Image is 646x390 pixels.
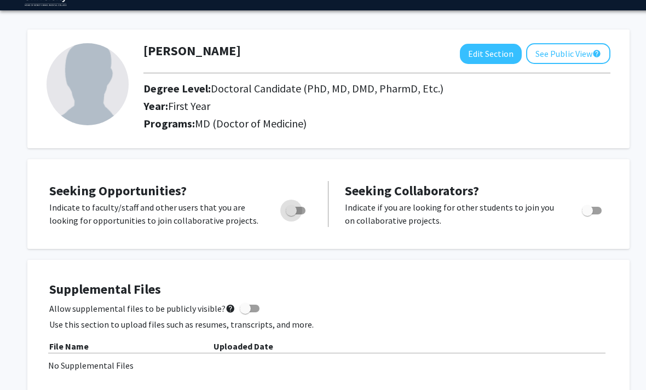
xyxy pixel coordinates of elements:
p: Indicate if you are looking for other students to join you on collaborative projects. [345,201,561,227]
img: Profile Picture [47,43,129,125]
h2: Degree Level: [143,82,527,95]
div: No Supplemental Files [48,359,609,372]
span: Allow supplemental files to be publicly visible? [49,302,235,315]
span: Seeking Collaborators? [345,182,479,199]
div: Toggle [578,201,608,217]
span: First Year [168,99,210,113]
b: Uploaded Date [214,341,273,352]
div: Toggle [281,201,312,217]
p: Use this section to upload files such as resumes, transcripts, and more. [49,318,608,331]
h1: [PERSON_NAME] [143,43,241,59]
mat-icon: help [592,47,601,60]
h2: Year: [143,100,527,113]
h2: Programs: [143,117,610,130]
button: Edit Section [460,44,522,64]
h4: Supplemental Files [49,282,608,298]
iframe: Chat [8,341,47,382]
span: Seeking Opportunities? [49,182,187,199]
b: File Name [49,341,89,352]
span: MD (Doctor of Medicine) [195,117,307,130]
button: See Public View [526,43,610,64]
p: Indicate to faculty/staff and other users that you are looking for opportunities to join collabor... [49,201,265,227]
span: Doctoral Candidate (PhD, MD, DMD, PharmD, Etc.) [211,82,443,95]
mat-icon: help [226,302,235,315]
